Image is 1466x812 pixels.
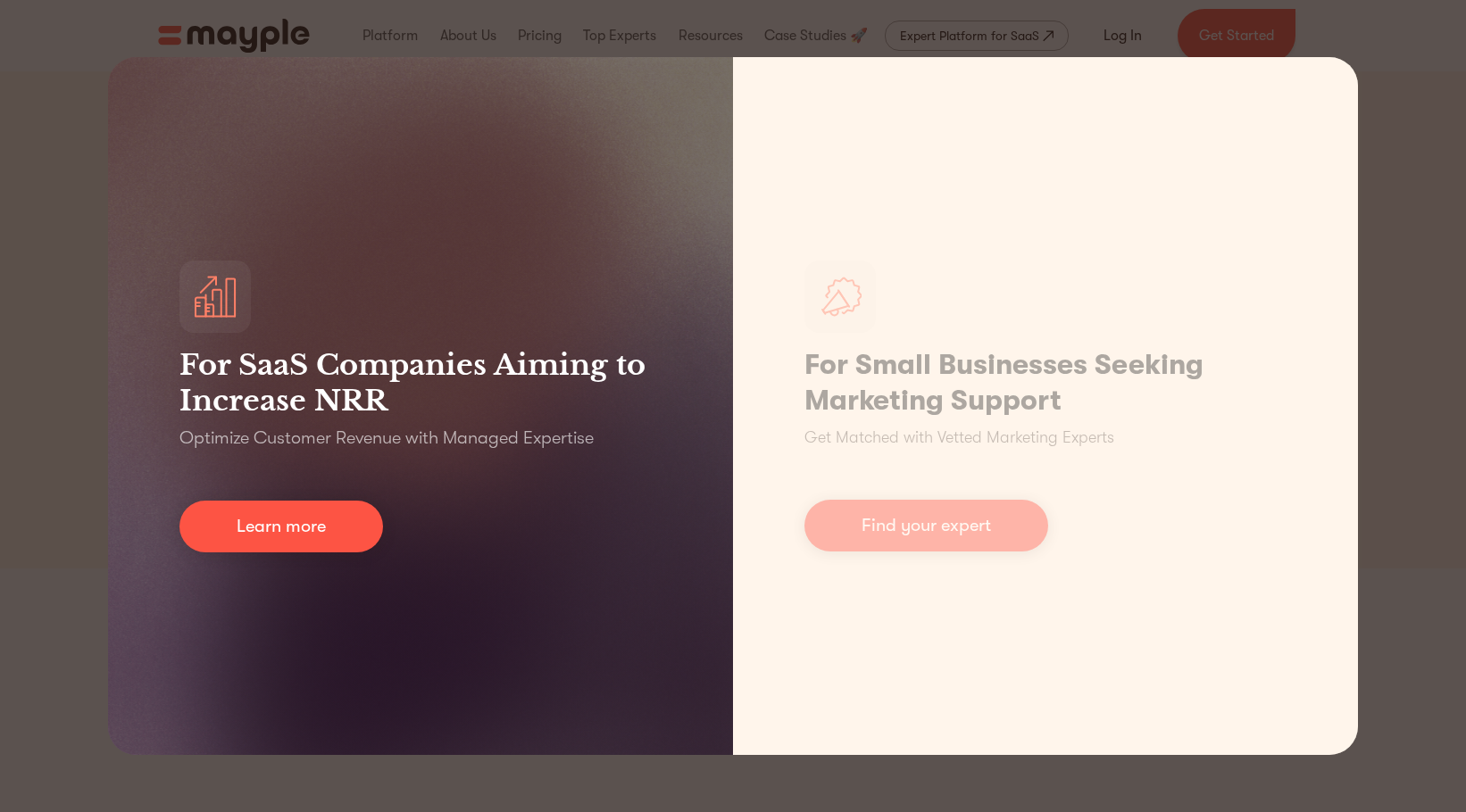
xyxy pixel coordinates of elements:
p: Get Matched with Vetted Marketing Experts [804,426,1114,450]
h1: For Small Businesses Seeking Marketing Support [804,347,1287,418]
p: Optimize Customer Revenue with Managed Expertise [179,426,594,451]
a: Find your expert [804,500,1048,551]
a: Learn more [179,501,383,552]
h3: For SaaS Companies Aiming to Increase NRR [179,347,662,418]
